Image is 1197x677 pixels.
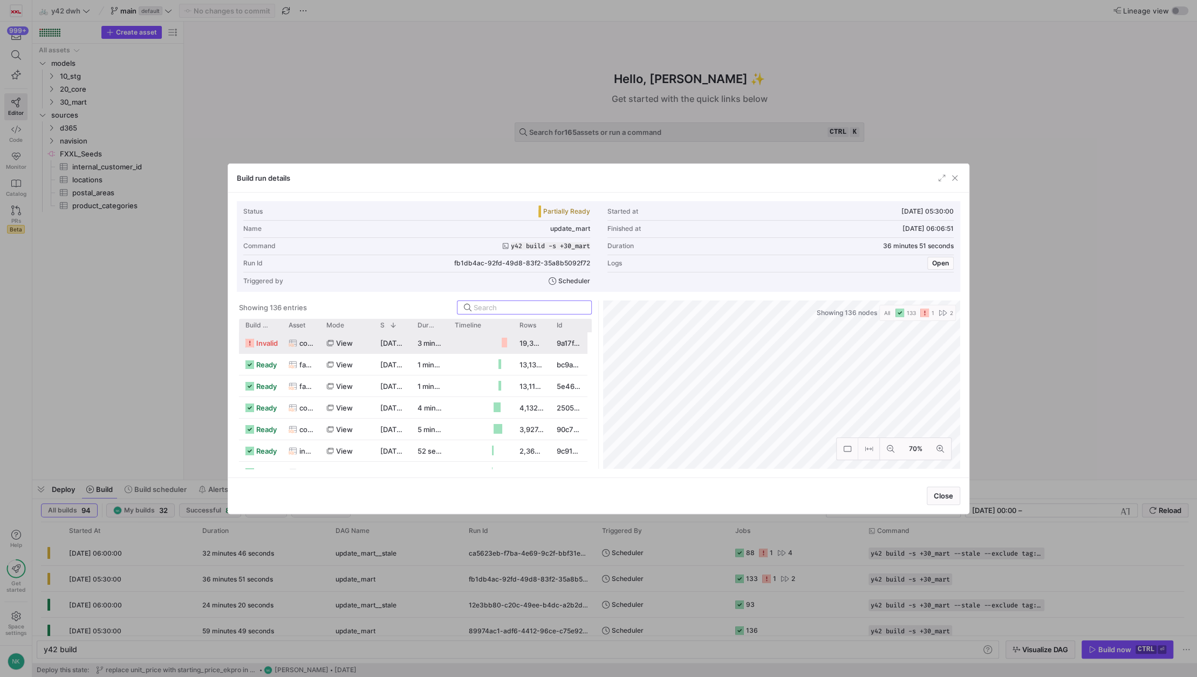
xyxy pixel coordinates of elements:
span: Duration [418,322,434,329]
div: Run Id [243,259,263,267]
button: 70% [901,438,929,460]
span: core_line_item [299,333,313,354]
span: view [336,441,353,462]
span: 133 [907,310,916,316]
span: fact_stock_3_years_history [299,376,313,397]
y42-duration: 1 minute 50 seconds [418,360,486,369]
span: Started at [380,322,385,329]
span: Open [932,259,949,267]
span: [DATE] 05:57:22 [380,425,435,434]
span: [DATE] 06:03:21 [380,339,434,347]
div: Started at [607,208,638,215]
span: view [336,398,353,419]
span: ready [256,441,277,462]
div: 13,130,394 [513,354,550,375]
span: Close [934,491,953,500]
span: 70% [907,443,925,455]
span: intermediate_sales_invoice_line_d365 [299,462,313,483]
span: Asset [289,322,305,329]
span: y42 build -s +30_mart [511,242,590,250]
span: Build status [245,322,268,329]
span: 2 [950,310,953,316]
button: Close [927,487,960,505]
span: [DATE] 05:57:22 [380,404,435,412]
span: All [884,309,890,317]
div: 747c006a-a6dd-4583-be80-2a8f9ff67dc6 [550,462,587,483]
span: fact_stock_3_years_detail [299,354,313,375]
span: [DATE] 05:30:00 [901,207,954,215]
input: Search [474,303,585,312]
span: Scheduler [558,277,590,285]
span: view [336,462,353,483]
span: view [336,333,353,354]
div: Command [243,242,276,250]
span: Id [557,322,563,329]
div: Logs [607,259,622,267]
div: 5e4645de-ac95-48ff-a525-e4c090212301 [550,375,587,396]
span: [DATE] 06:00:40 [380,360,436,369]
span: [DATE] 06:06:51 [902,224,954,232]
div: 90c70775-f236-4660-b39c-8b0f3dd120be [550,419,587,440]
div: Showing 136 entries [239,303,307,312]
span: ready [256,462,277,483]
div: Finished at [607,225,641,232]
div: 9c91dd1a-c23b-4ae1-b501-8056ed3d86be [550,440,587,461]
div: Triggered by [243,277,283,285]
div: Name [243,225,262,232]
span: ready [256,354,277,375]
y42-duration: 4 minutes 28 seconds [418,404,491,412]
y42-duration: 7 seconds [418,468,452,477]
div: Duration [607,242,634,250]
span: ready [256,376,277,397]
div: 4,132,636 [513,397,550,418]
span: [DATE] 06:00:40 [380,382,436,391]
y42-duration: 52 seconds [418,447,456,455]
y42-duration: 3 minutes 29 seconds [418,339,491,347]
span: Showing 136 nodes [817,309,879,317]
div: 13,112,090 [513,375,550,396]
span: core_order [299,398,313,419]
span: update_mart [550,225,590,232]
span: view [336,419,353,440]
div: 19,349,538 [513,332,550,353]
button: Open [927,257,954,270]
div: 3,927,731 [513,419,550,440]
h3: Build run details [237,174,290,182]
span: intermediate_sales_invoice_header_d365 [299,441,313,462]
span: Mode [326,322,344,329]
span: Partially Ready [543,208,590,215]
y42-duration: 1 minute 58 seconds [418,382,486,391]
span: ready [256,398,277,419]
span: core_sales_invoice_line_d365 [299,419,313,440]
span: [DATE] 05:56:29 [380,447,435,455]
div: 2505de0e-942d-4708-94c8-8ecfcf2829fd [550,397,587,418]
y42-duration: 36 minutes 51 seconds [883,242,954,250]
div: bc9ae5a6-fe19-45bc-b088-5479c623ec92 [550,354,587,375]
span: Timeline [455,322,481,329]
span: view [336,354,353,375]
span: invalid [256,333,278,354]
span: [DATE] 05:56:21 [380,468,434,477]
y42-duration: 5 minutes 58 seconds [418,425,491,434]
span: Rows [519,322,536,329]
div: 9a17f40f-bc17-4713-9f1f-0de5a9cf141c [550,332,587,353]
span: fb1db4ac-92fd-49d8-83f2-35a8b5092f72 [454,259,590,267]
span: view [336,376,353,397]
div: 3,927,731 [513,462,550,483]
div: Status [243,208,263,215]
span: ready [256,419,277,440]
span: 1 [932,310,934,316]
div: 2,363,045 [513,440,550,461]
